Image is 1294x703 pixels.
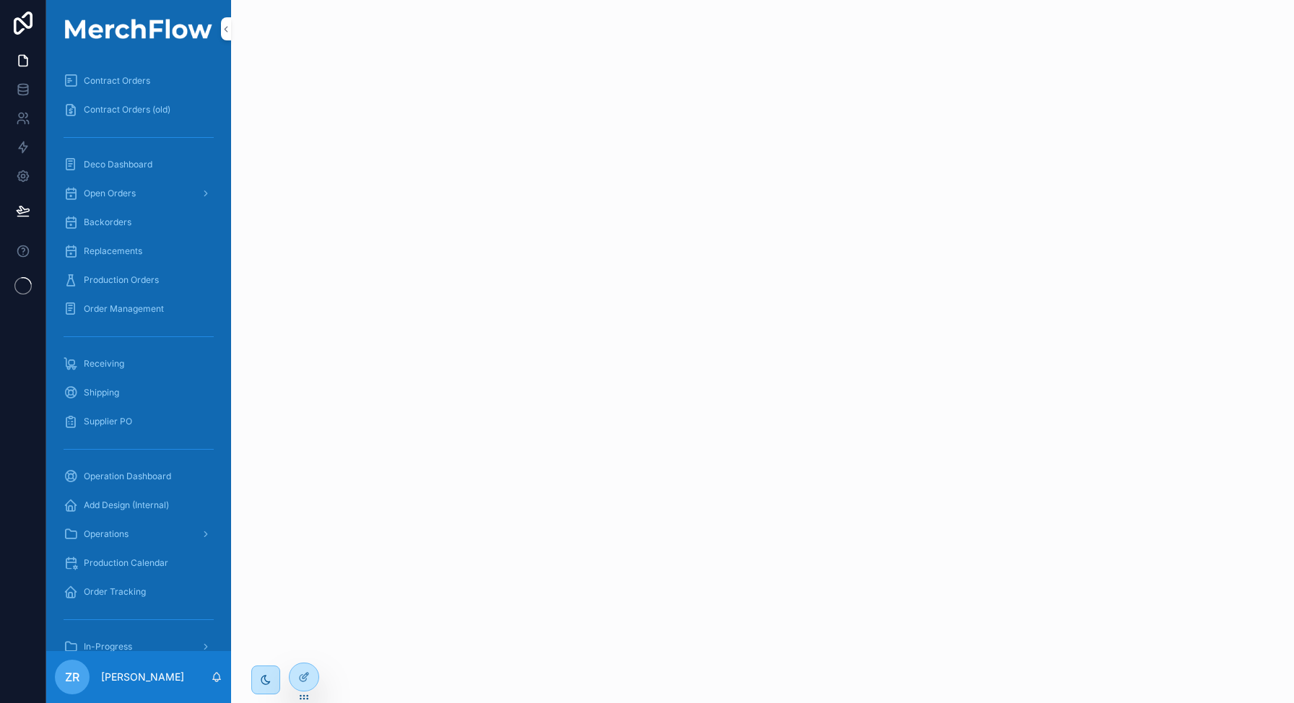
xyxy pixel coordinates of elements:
[55,267,222,293] a: Production Orders
[101,670,184,684] p: [PERSON_NAME]
[55,209,222,235] a: Backorders
[55,296,222,322] a: Order Management
[84,499,169,511] span: Add Design (Internal)
[84,528,129,540] span: Operations
[55,68,222,94] a: Contract Orders
[55,19,222,39] img: App logo
[84,75,150,87] span: Contract Orders
[55,97,222,123] a: Contract Orders (old)
[84,217,131,228] span: Backorders
[55,380,222,406] a: Shipping
[55,351,222,377] a: Receiving
[55,521,222,547] a: Operations
[84,416,132,427] span: Supplier PO
[84,159,152,170] span: Deco Dashboard
[55,180,222,206] a: Open Orders
[84,471,171,482] span: Operation Dashboard
[55,463,222,489] a: Operation Dashboard
[55,238,222,264] a: Replacements
[84,557,168,569] span: Production Calendar
[84,586,146,598] span: Order Tracking
[55,492,222,518] a: Add Design (Internal)
[84,303,164,315] span: Order Management
[55,634,222,660] a: In-Progress
[84,641,132,652] span: In-Progress
[84,274,159,286] span: Production Orders
[55,579,222,605] a: Order Tracking
[84,358,124,370] span: Receiving
[84,245,142,257] span: Replacements
[84,387,119,398] span: Shipping
[55,152,222,178] a: Deco Dashboard
[55,550,222,576] a: Production Calendar
[84,104,170,115] span: Contract Orders (old)
[46,58,231,651] div: scrollable content
[65,668,79,686] span: ZR
[55,409,222,435] a: Supplier PO
[84,188,136,199] span: Open Orders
